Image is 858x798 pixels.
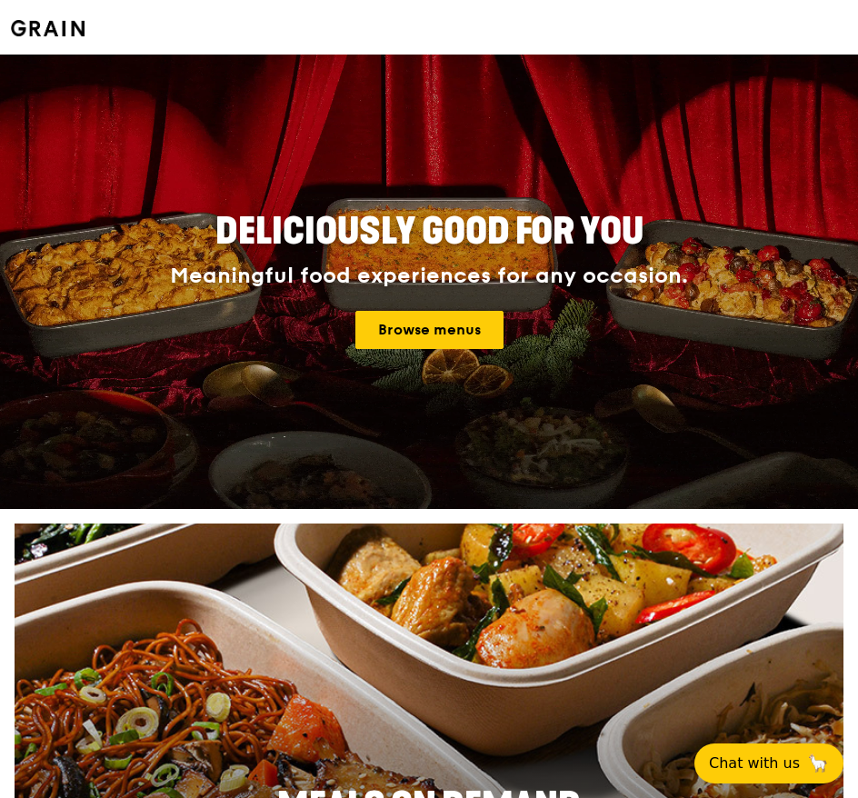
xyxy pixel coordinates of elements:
[11,20,85,36] img: Grain
[807,753,829,774] span: 🦙
[694,743,843,783] button: Chat with us🦙
[355,311,504,349] a: Browse menus
[215,210,643,254] span: Deliciously good for you
[104,264,755,289] div: Meaningful food experiences for any occasion.
[709,753,800,774] span: Chat with us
